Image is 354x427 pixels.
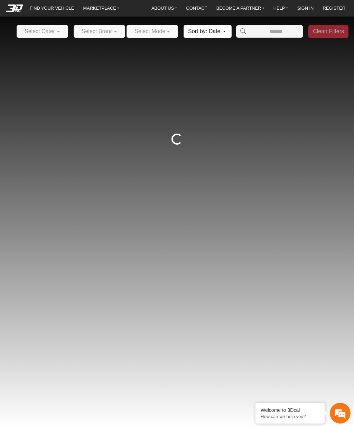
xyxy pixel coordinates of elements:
[81,3,122,14] a: MARKETPLACE
[250,25,303,38] input: Amount (to the nearest dollar)
[149,3,180,14] a: ABOUT US
[261,414,319,419] p: How can we help you?
[261,407,319,413] div: Welcome to 3Dcal
[295,3,317,14] a: SIGN IN
[214,3,267,14] a: BECOME A PARTNER
[27,3,77,14] a: FIND YOUR VEHICLE
[184,25,232,38] button: Sort by: Date
[320,3,348,14] a: REGISTER
[271,3,291,14] a: HELP
[184,3,210,14] a: CONTACT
